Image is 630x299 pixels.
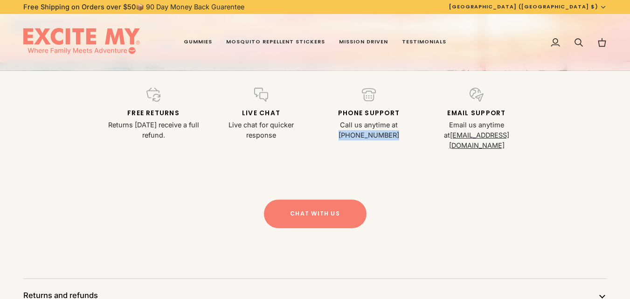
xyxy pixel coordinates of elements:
[429,109,525,118] p: Email Support
[23,2,244,12] p: 📦 90 Day Money Back Guarentee
[177,14,219,71] a: Gummies
[321,120,417,140] p: Call us anytime at [PHONE_NUMBER]
[226,38,325,46] span: Mosquito Repellent Stickers
[395,14,453,71] a: Testimonials
[23,3,136,11] strong: Free Shipping on Orders over $50
[213,109,310,118] p: Live Chat
[105,120,202,140] p: Returns [DATE] receive a full refund.
[429,120,525,150] p: Email us anytime at
[449,131,510,149] a: [EMAIL_ADDRESS][DOMAIN_NAME]
[184,38,212,46] span: Gummies
[332,14,395,71] a: Mission Driven
[105,109,202,118] p: Free returns
[442,3,614,11] button: [GEOGRAPHIC_DATA] ([GEOGRAPHIC_DATA] $)
[213,120,310,140] p: Live chat for quicker response
[23,28,140,57] img: EXCITE MY®
[321,109,417,118] p: Phone Support
[402,38,446,46] span: Testimonials
[264,200,367,228] button: Chat with Us
[339,38,388,46] span: Mission Driven
[219,14,332,71] a: Mosquito Repellent Stickers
